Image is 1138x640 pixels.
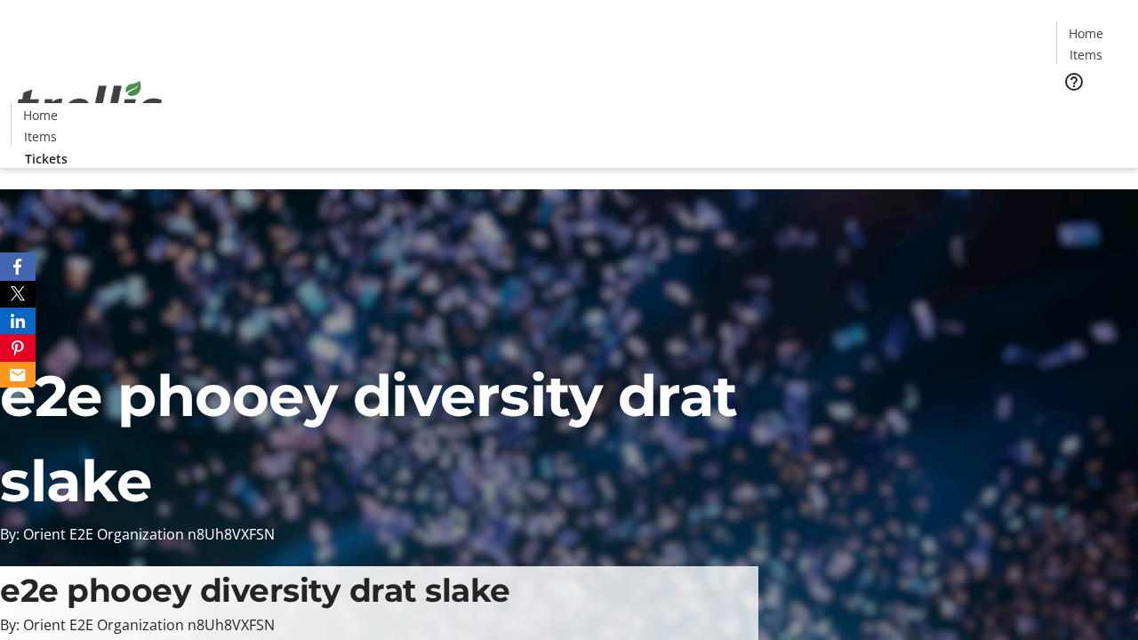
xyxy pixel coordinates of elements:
a: Tickets [11,149,82,168]
span: Home [1069,24,1103,43]
a: Items [12,127,68,146]
a: Tickets [1056,103,1127,122]
a: Home [12,106,68,124]
a: Home [1057,24,1114,43]
span: Items [1070,45,1102,64]
span: Home [23,106,58,124]
span: Tickets [25,149,68,168]
button: Help [1056,64,1092,100]
span: Items [24,127,57,146]
a: Items [1057,45,1114,64]
span: Tickets [1070,103,1113,122]
img: Orient E2E Organization n8Uh8VXFSN's Logo [11,61,169,150]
